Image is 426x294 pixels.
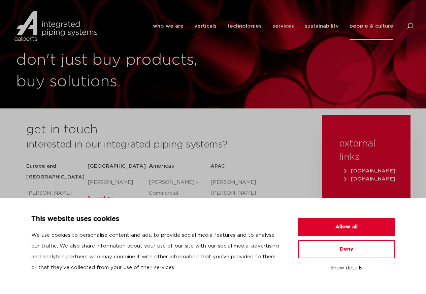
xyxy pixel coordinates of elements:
p: [PERSON_NAME] [PERSON_NAME] [210,177,272,199]
button: Allow all [298,218,395,236]
p: [PERSON_NAME] [26,188,88,199]
a: services [272,12,294,40]
h5: [GEOGRAPHIC_DATA] [88,161,149,172]
h1: don't just buy products, buy solutions. [16,50,210,93]
p: This website uses cookies [31,214,282,225]
a: verticals [194,12,217,40]
nav: Menu [153,12,393,40]
button: Deny [298,240,395,258]
a: [DOMAIN_NAME] [342,168,397,173]
span: Americas [149,163,174,169]
h3: external links [339,137,394,164]
h5: APAC [210,161,272,172]
a: who we are [153,12,184,40]
a: people & culture [350,12,393,40]
span: [DOMAIN_NAME] [344,176,395,182]
a: technologies [227,12,262,40]
h2: get in touch [26,122,98,138]
button: Show details [298,262,395,274]
p: [PERSON_NAME] – Commercial [149,177,210,199]
p: We use cookies to personalise content and ads, to provide social media features and to analyse ou... [31,230,282,273]
a: [DOMAIN_NAME] [342,176,397,182]
a: sustainability [305,12,339,40]
span: [DOMAIN_NAME] [344,168,395,173]
p: [PERSON_NAME] [88,177,149,188]
h3: interested in our integrated piping systems? [26,138,305,152]
a: contact [94,195,114,200]
strong: Europe and [GEOGRAPHIC_DATA] [26,164,85,179]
